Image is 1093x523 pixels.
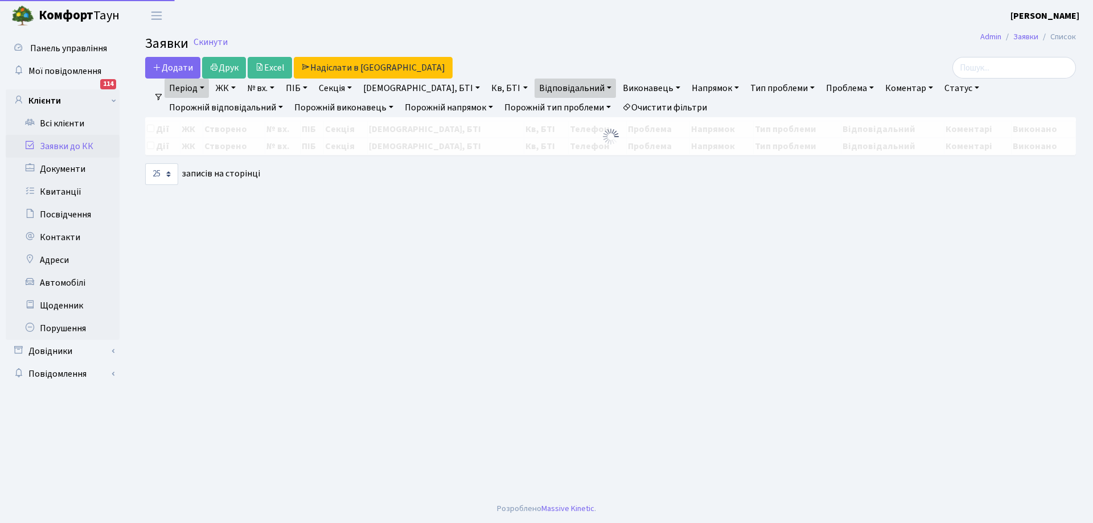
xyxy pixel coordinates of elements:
a: Додати [145,57,200,79]
a: Довідники [6,340,120,363]
div: Розроблено . [497,503,596,515]
a: [DEMOGRAPHIC_DATA], БТІ [359,79,484,98]
a: ПІБ [281,79,312,98]
a: Порушення [6,317,120,340]
a: Квитанції [6,180,120,203]
a: Статус [940,79,984,98]
input: Пошук... [952,57,1076,79]
a: № вх. [243,79,279,98]
a: Всі клієнти [6,112,120,135]
a: Повідомлення [6,363,120,385]
a: Заявки до КК [6,135,120,158]
a: Контакти [6,226,120,249]
a: Порожній виконавець [290,98,398,117]
button: Переключити навігацію [142,6,171,25]
a: Тип проблеми [746,79,819,98]
b: [PERSON_NAME] [1010,10,1079,22]
span: Заявки [145,34,188,53]
li: Список [1038,31,1076,43]
a: Massive Kinetic [541,503,594,514]
a: [PERSON_NAME] [1010,9,1079,23]
img: Обробка... [602,127,620,146]
a: ЖК [211,79,240,98]
a: Admin [980,31,1001,43]
a: Заявки [1013,31,1038,43]
nav: breadcrumb [963,25,1093,49]
a: Excel [248,57,292,79]
a: Напрямок [687,79,743,98]
span: Мої повідомлення [28,65,101,77]
div: 114 [100,79,116,89]
a: Період [165,79,209,98]
a: Адреси [6,249,120,271]
a: Порожній відповідальний [165,98,287,117]
a: Порожній напрямок [400,98,498,117]
a: Друк [202,57,246,79]
a: Щоденник [6,294,120,317]
span: Додати [153,61,193,74]
a: Документи [6,158,120,180]
a: Мої повідомлення114 [6,60,120,83]
a: Проблема [821,79,878,98]
select: записів на сторінці [145,163,178,185]
label: записів на сторінці [145,163,260,185]
b: Комфорт [39,6,93,24]
a: Клієнти [6,89,120,112]
a: Панель управління [6,37,120,60]
a: Посвідчення [6,203,120,226]
a: Виконавець [618,79,685,98]
a: Коментар [881,79,938,98]
span: Таун [39,6,120,26]
img: logo.png [11,5,34,27]
a: Відповідальний [535,79,616,98]
a: Автомобілі [6,271,120,294]
a: Порожній тип проблеми [500,98,615,117]
a: Очистити фільтри [618,98,712,117]
span: Панель управління [30,42,107,55]
a: Скинути [194,37,228,48]
a: Секція [314,79,356,98]
a: Надіслати в [GEOGRAPHIC_DATA] [294,57,453,79]
a: Кв, БТІ [487,79,532,98]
